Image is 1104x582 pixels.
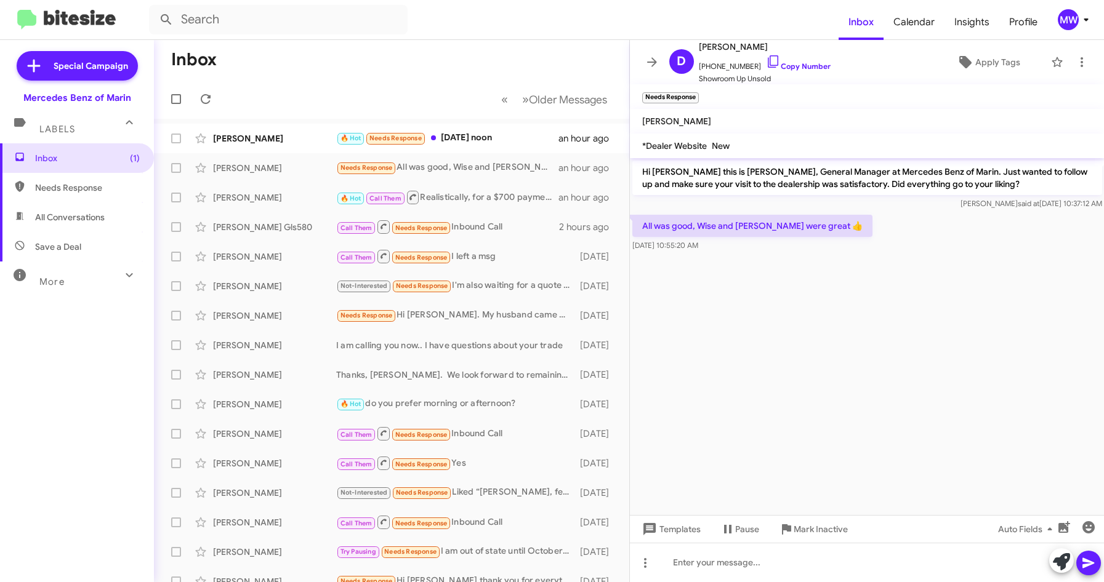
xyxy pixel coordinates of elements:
[23,92,131,104] div: Mercedes Benz of Marin
[213,546,336,558] div: [PERSON_NAME]
[699,73,831,85] span: Showroom Up Unsold
[558,132,619,145] div: an hour ago
[336,339,576,351] div: I am calling you now.. I have questions about your trade
[395,224,448,232] span: Needs Response
[576,339,619,351] div: [DATE]
[336,544,576,559] div: I am out of state until October But at this time, I think we are picking a Range Rover Thank you ...
[35,181,140,194] span: Needs Response
[766,62,831,71] a: Copy Number
[677,52,686,71] span: D
[336,514,576,530] div: Inbound Call
[642,92,699,103] small: Needs Response
[213,398,336,410] div: [PERSON_NAME]
[336,249,576,264] div: I left a msg
[699,39,831,54] span: [PERSON_NAME]
[559,221,619,233] div: 2 hours ago
[213,250,336,263] div: [PERSON_NAME]
[711,518,769,540] button: Pause
[336,455,576,471] div: Yes
[336,131,558,145] div: [DATE] noon
[340,253,373,261] span: Call Them
[340,164,393,172] span: Needs Response
[501,92,508,107] span: «
[839,4,884,40] span: Inbox
[213,487,336,499] div: [PERSON_NAME]
[640,518,701,540] span: Templates
[494,87,515,112] button: Previous
[769,518,858,540] button: Mark Inactive
[945,4,999,40] a: Insights
[336,397,576,411] div: do you prefer morning or afternoon?
[794,518,848,540] span: Mark Inactive
[558,191,619,204] div: an hour ago
[558,162,619,174] div: an hour ago
[369,194,401,202] span: Call Them
[369,134,422,142] span: Needs Response
[213,162,336,174] div: [PERSON_NAME]
[384,548,437,556] span: Needs Response
[54,60,128,72] span: Special Campaign
[213,457,336,469] div: [PERSON_NAME]
[213,339,336,351] div: [PERSON_NAME]
[529,93,607,106] span: Older Messages
[336,485,576,500] div: Liked “[PERSON_NAME], feel free to contact me at any time with any questions”
[39,276,65,287] span: More
[576,487,619,499] div: [DATE]
[395,519,448,527] span: Needs Response
[999,4,1047,40] a: Profile
[213,132,336,145] div: [PERSON_NAME]
[149,5,408,34] input: Search
[576,280,619,292] div: [DATE]
[213,516,336,528] div: [PERSON_NAME]
[395,253,448,261] span: Needs Response
[340,311,393,319] span: Needs Response
[340,519,373,527] span: Call Them
[576,546,619,558] div: [DATE]
[340,194,361,202] span: 🔥 Hot
[522,92,529,107] span: »
[988,518,1067,540] button: Auto Fields
[130,152,140,164] span: (1)
[35,211,105,223] span: All Conversations
[1058,9,1079,30] div: MW
[340,224,373,232] span: Call Them
[576,428,619,440] div: [DATE]
[395,460,448,468] span: Needs Response
[213,280,336,292] div: [PERSON_NAME]
[171,50,217,70] h1: Inbox
[515,87,614,112] button: Next
[1047,9,1090,30] button: MW
[213,221,336,233] div: [PERSON_NAME] Gls580
[884,4,945,40] a: Calendar
[998,518,1057,540] span: Auto Fields
[340,400,361,408] span: 🔥 Hot
[960,199,1102,208] span: [PERSON_NAME] [DATE] 10:37:12 AM
[336,308,576,322] div: Hi [PERSON_NAME]. My husband came by [DATE] to check out the cars on the lot. We are interested i...
[642,116,711,127] span: [PERSON_NAME]
[340,282,388,290] span: Not-Interested
[632,161,1102,195] p: Hi [PERSON_NAME] this is [PERSON_NAME], General Manager at Mercedes Benz of Marin. Just wanted to...
[1017,199,1039,208] span: said at
[630,518,711,540] button: Templates
[17,51,138,81] a: Special Campaign
[642,140,707,151] span: *Dealer Website
[336,279,576,293] div: I'm also waiting for a quote on a Bentley
[735,518,759,540] span: Pause
[39,124,75,135] span: Labels
[340,431,373,439] span: Call Them
[576,457,619,469] div: [DATE]
[930,51,1045,73] button: Apply Tags
[576,309,619,322] div: [DATE]
[336,426,576,441] div: Inbound Call
[340,134,361,142] span: 🔥 Hot
[576,369,619,381] div: [DATE]
[632,215,872,237] p: All was good, Wise and [PERSON_NAME] were great 👍
[396,282,448,290] span: Needs Response
[340,460,373,468] span: Call Them
[35,241,81,253] span: Save a Deal
[213,191,336,204] div: [PERSON_NAME]
[336,369,576,381] div: Thanks, [PERSON_NAME]. We look forward to remaining in contact with you as you get closer to your...
[395,431,448,439] span: Needs Response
